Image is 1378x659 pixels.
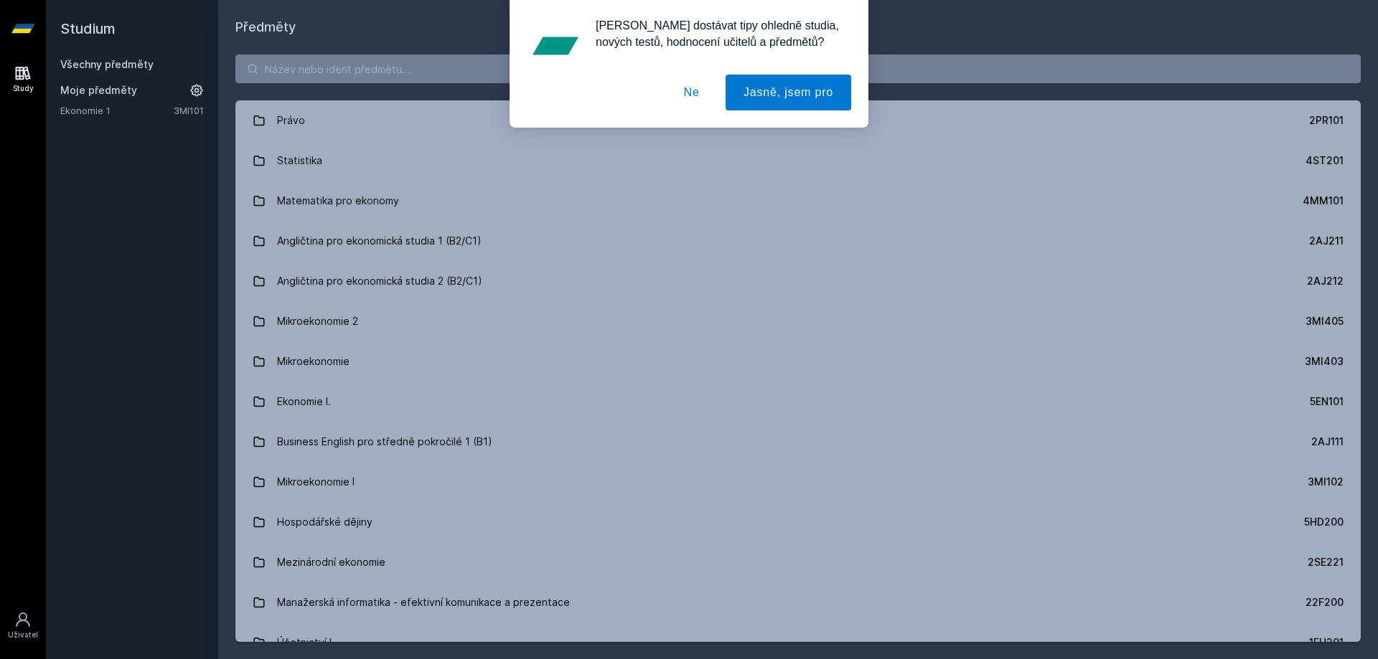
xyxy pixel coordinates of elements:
button: Ne [666,75,718,110]
div: Účetnictví I. [277,628,334,657]
div: Business English pro středně pokročilé 1 (B1) [277,427,492,456]
div: Manažerská informatika - efektivní komunikace a prezentace [277,588,570,617]
div: Mikroekonomie I [277,468,355,496]
div: Hospodářské dějiny [277,508,372,536]
a: Mikroekonomie 2 3MI405 [235,301,1361,341]
div: [PERSON_NAME] dostávat tipy ohledně studia, nových testů, hodnocení učitelů a předmětů? [584,17,851,50]
a: Mezinárodní ekonomie 2SE221 [235,542,1361,582]
div: Angličtina pro ekonomická studia 1 (B2/C1) [277,227,482,255]
div: 5HD200 [1304,515,1344,529]
div: 3MI102 [1308,475,1344,489]
div: Angličtina pro ekonomická studia 2 (B2/C1) [277,267,482,295]
div: 4ST201 [1306,153,1344,168]
div: Mikroekonomie 2 [277,307,358,336]
img: notification icon [527,17,584,75]
div: 3MI405 [1306,314,1344,328]
div: 3MI403 [1305,354,1344,369]
div: 2AJ212 [1307,274,1344,288]
div: 2AJ211 [1309,234,1344,248]
a: Matematika pro ekonomy 4MM101 [235,181,1361,221]
button: Jasně, jsem pro [726,75,851,110]
div: Statistika [277,146,322,175]
a: Hospodářské dějiny 5HD200 [235,502,1361,542]
a: Uživatel [3,604,43,648]
a: Mikroekonomie 3MI403 [235,341,1361,381]
div: 22F200 [1306,595,1344,610]
div: Ekonomie I. [277,387,331,416]
div: Matematika pro ekonomy [277,186,399,215]
a: Mikroekonomie I 3MI102 [235,462,1361,502]
a: Statistika 4ST201 [235,141,1361,181]
a: Angličtina pro ekonomická studia 2 (B2/C1) 2AJ212 [235,261,1361,301]
a: Business English pro středně pokročilé 1 (B1) 2AJ111 [235,422,1361,462]
div: 4MM101 [1303,194,1344,208]
a: Manažerská informatika - efektivní komunikace a prezentace 22F200 [235,582,1361,622]
div: 5EN101 [1310,394,1344,409]
div: Uživatel [8,630,38,640]
a: Ekonomie I. 5EN101 [235,381,1361,422]
div: 2SE221 [1308,555,1344,569]
div: Mezinárodní ekonomie [277,548,385,577]
div: 1FU201 [1309,635,1344,650]
div: Mikroekonomie [277,347,350,376]
a: Angličtina pro ekonomická studia 1 (B2/C1) 2AJ211 [235,221,1361,261]
div: 2AJ111 [1311,435,1344,449]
